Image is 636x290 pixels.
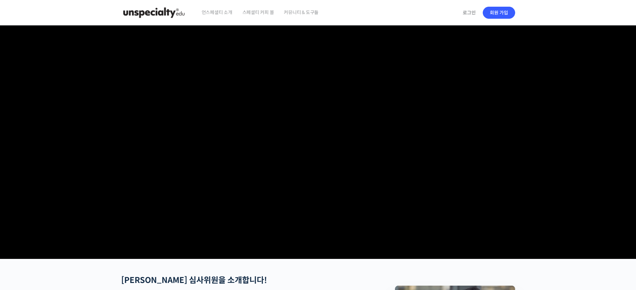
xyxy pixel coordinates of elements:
a: 로그인 [459,5,480,20]
strong: [PERSON_NAME] 심사위원을 소개합니다 [121,275,264,285]
a: 회원 가입 [483,7,515,19]
h2: ! [121,276,360,285]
